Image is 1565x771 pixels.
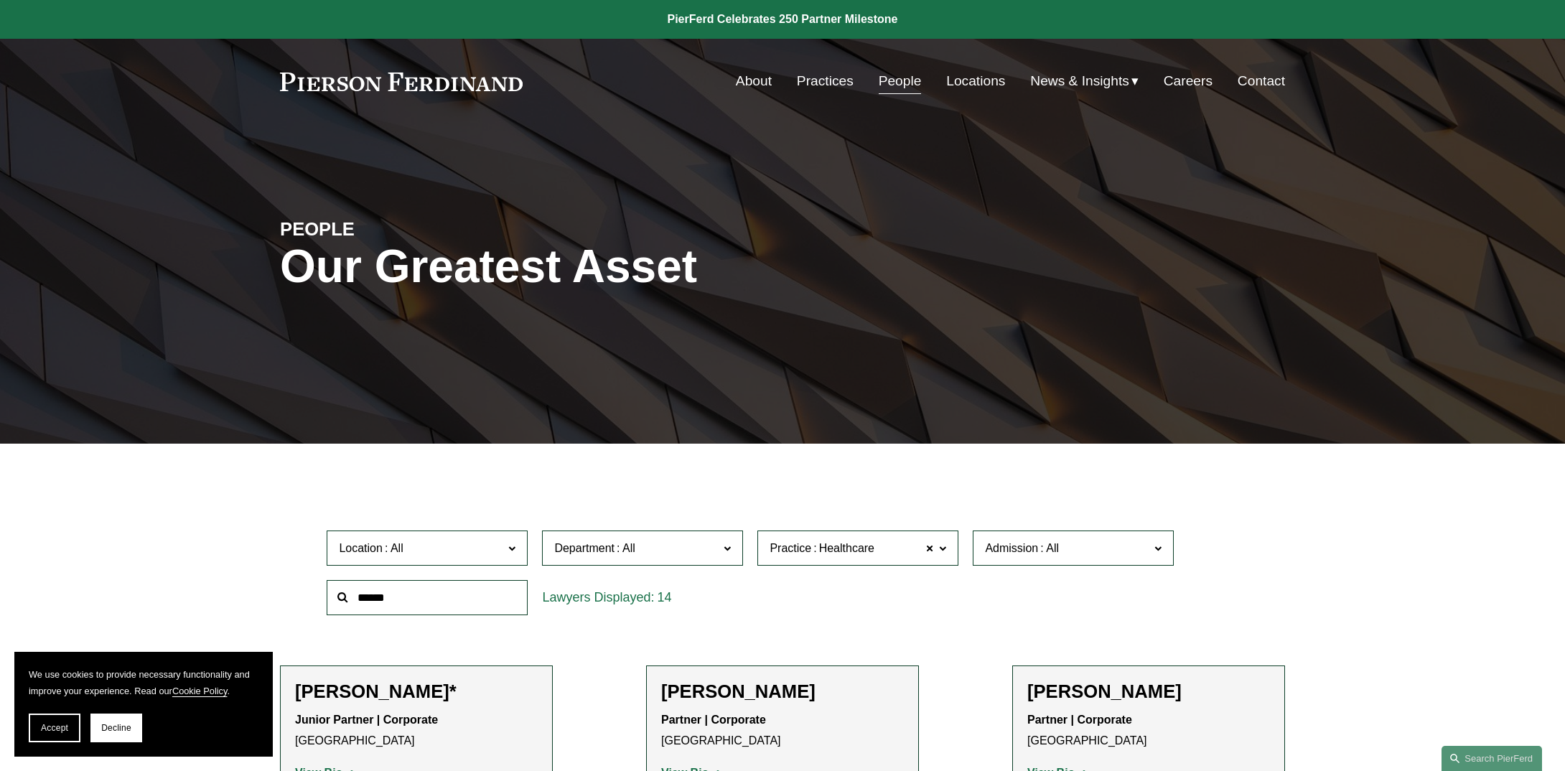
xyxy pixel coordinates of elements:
[736,67,772,95] a: About
[661,681,904,703] h2: [PERSON_NAME]
[280,218,531,240] h4: PEOPLE
[879,67,922,95] a: People
[295,714,438,726] strong: Junior Partner | Corporate
[101,723,131,733] span: Decline
[29,666,258,699] p: We use cookies to provide necessary functionality and improve your experience. Read our .
[554,542,615,554] span: Department
[1030,67,1139,95] a: folder dropdown
[946,67,1005,95] a: Locations
[657,590,671,604] span: 14
[339,542,383,554] span: Location
[797,67,854,95] a: Practices
[661,710,904,752] p: [GEOGRAPHIC_DATA]
[1030,69,1129,94] span: News & Insights
[29,714,80,742] button: Accept
[1164,67,1213,95] a: Careers
[1027,681,1270,703] h2: [PERSON_NAME]
[1027,710,1270,752] p: [GEOGRAPHIC_DATA]
[295,710,538,752] p: [GEOGRAPHIC_DATA]
[295,681,538,703] h2: [PERSON_NAME]*
[14,652,273,757] section: Cookie banner
[661,714,766,726] strong: Partner | Corporate
[41,723,68,733] span: Accept
[1442,746,1542,771] a: Search this site
[1238,67,1285,95] a: Contact
[1027,714,1132,726] strong: Partner | Corporate
[770,542,811,554] span: Practice
[90,714,142,742] button: Decline
[819,539,874,558] span: Healthcare
[172,686,228,696] a: Cookie Policy
[985,542,1038,554] span: Admission
[280,240,950,293] h1: Our Greatest Asset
